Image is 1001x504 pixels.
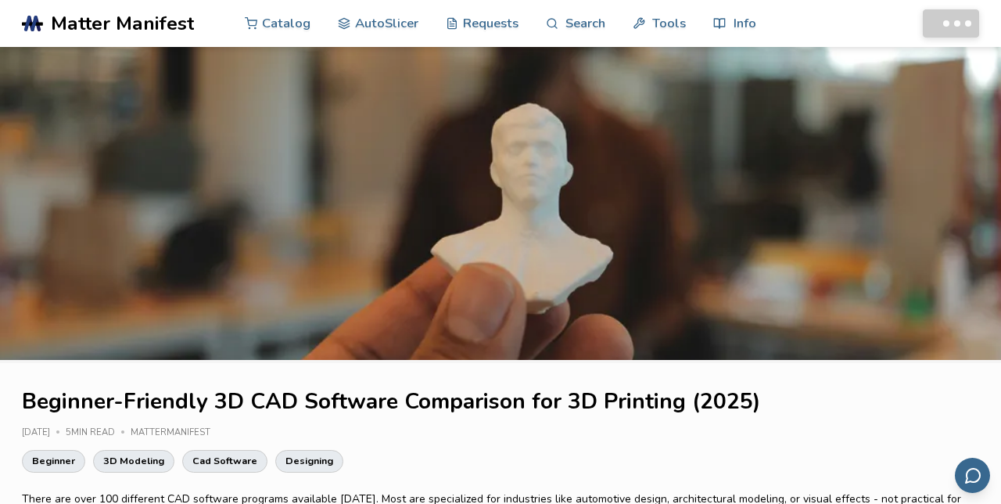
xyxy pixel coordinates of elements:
a: Designing [275,450,343,472]
a: 3D Modeling [93,450,174,472]
div: [DATE] [22,428,66,438]
button: Send feedback via email [955,458,990,493]
div: MatterManifest [131,428,221,438]
a: Cad Software [182,450,267,472]
a: Beginner [22,450,85,472]
div: 5 min read [66,428,131,438]
span: Matter Manifest [51,13,194,34]
h1: Beginner-Friendly 3D CAD Software Comparison for 3D Printing (2025) [22,390,979,414]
